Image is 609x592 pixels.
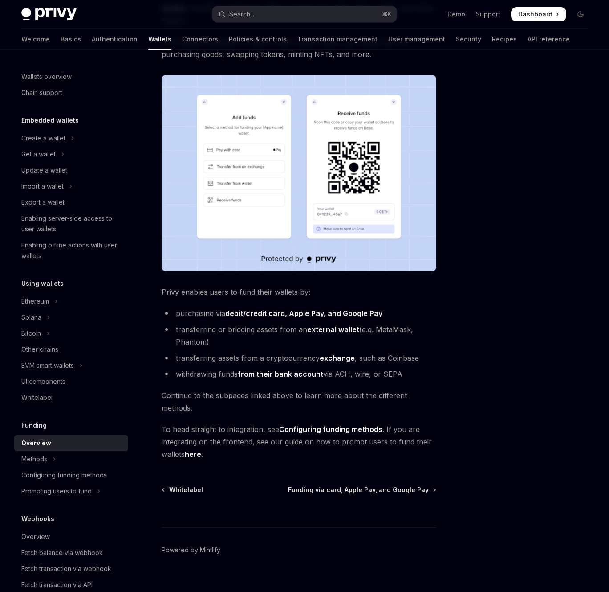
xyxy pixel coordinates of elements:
div: Create a wallet [21,133,65,144]
li: transferring assets from a cryptocurrency , such as Coinbase [162,352,436,364]
a: Dashboard [511,7,566,21]
button: Toggle Import a wallet section [14,178,128,194]
a: Authentication [92,29,138,50]
div: Whitelabel [21,392,53,403]
h5: Embedded wallets [21,115,79,126]
a: Enabling server-side access to user wallets [14,210,128,237]
div: Fetch balance via webhook [21,547,103,558]
div: Import a wallet [21,181,64,192]
div: Enabling server-side access to user wallets [21,213,123,234]
div: UI components [21,376,65,387]
a: Overview [14,529,128,545]
a: Transaction management [297,29,378,50]
a: API reference [528,29,570,50]
div: Fetch transaction via webhook [21,563,111,574]
li: purchasing via [162,307,436,320]
a: from their bank account [238,370,323,379]
button: Toggle EVM smart wallets section [14,358,128,374]
a: Wallets [148,29,171,50]
a: Configuring funding methods [279,425,382,434]
a: Whitelabel [14,390,128,406]
a: Connectors [182,29,218,50]
div: Update a wallet [21,165,67,176]
a: Other chains [14,341,128,358]
a: User management [388,29,445,50]
button: Toggle Methods section [14,451,128,467]
img: dark logo [21,8,77,21]
a: Chain support [14,85,128,101]
h5: Funding [21,420,47,431]
a: Fetch transaction via webhook [14,561,128,577]
button: Toggle Bitcoin section [14,325,128,341]
a: Security [456,29,481,50]
a: Powered by Mintlify [162,546,220,555]
h5: Webhooks [21,514,54,524]
a: Whitelabel [162,485,203,494]
a: Demo [447,10,465,19]
a: UI components [14,374,128,390]
a: here [185,450,201,459]
h5: Using wallets [21,278,64,289]
span: Dashboard [518,10,552,19]
strong: exchange [320,354,355,362]
a: Wallets overview [14,69,128,85]
div: Wallets overview [21,71,72,82]
span: Funding via card, Apple Pay, and Google Pay [288,485,429,494]
a: Funding via card, Apple Pay, and Google Pay [288,485,435,494]
button: Toggle Get a wallet section [14,146,128,162]
button: Toggle Prompting users to fund section [14,483,128,499]
div: Bitcoin [21,328,41,339]
div: Fetch transaction via API [21,580,93,590]
a: Enabling offline actions with user wallets [14,237,128,264]
a: Support [476,10,500,19]
span: Privy enables users to fund their wallets by: [162,286,436,298]
button: Toggle dark mode [573,7,588,21]
a: Policies & controls [229,29,287,50]
div: EVM smart wallets [21,360,74,371]
div: Export a wallet [21,197,65,208]
div: Overview [21,438,51,448]
div: Get a wallet [21,149,56,160]
a: debit/credit card, Apple Pay, and Google Pay [225,309,382,318]
span: To head straight to integration, see . If you are integrating on the frontend, see our guide on h... [162,423,436,460]
div: Enabling offline actions with user wallets [21,240,123,261]
button: Toggle Ethereum section [14,293,128,309]
div: Other chains [21,344,58,355]
a: Configuring funding methods [14,467,128,483]
a: Welcome [21,29,50,50]
span: Whitelabel [169,485,203,494]
span: Continue to the subpages linked above to learn more about the different methods. [162,389,436,414]
a: external wallet [307,325,359,334]
div: Methods [21,454,47,465]
button: Open search [212,6,396,22]
li: transferring or bridging assets from an (e.g. MetaMask, Phantom) [162,323,436,348]
a: exchange [320,354,355,363]
li: withdrawing funds via ACH, wire, or SEPA [162,368,436,380]
div: Ethereum [21,296,49,307]
div: Chain support [21,87,62,98]
a: Overview [14,435,128,451]
div: Solana [21,312,41,323]
button: Toggle Solana section [14,309,128,325]
a: Export a wallet [14,194,128,210]
a: Basics [61,29,81,50]
div: Prompting users to fund [21,486,92,497]
a: Fetch balance via webhook [14,545,128,561]
div: Overview [21,531,50,542]
img: images/Funding.png [162,75,436,271]
a: Update a wallet [14,162,128,178]
a: Recipes [492,29,517,50]
span: ⌘ K [382,11,391,18]
button: Toggle Create a wallet section [14,130,128,146]
div: Search... [229,9,254,20]
div: Configuring funding methods [21,470,107,481]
